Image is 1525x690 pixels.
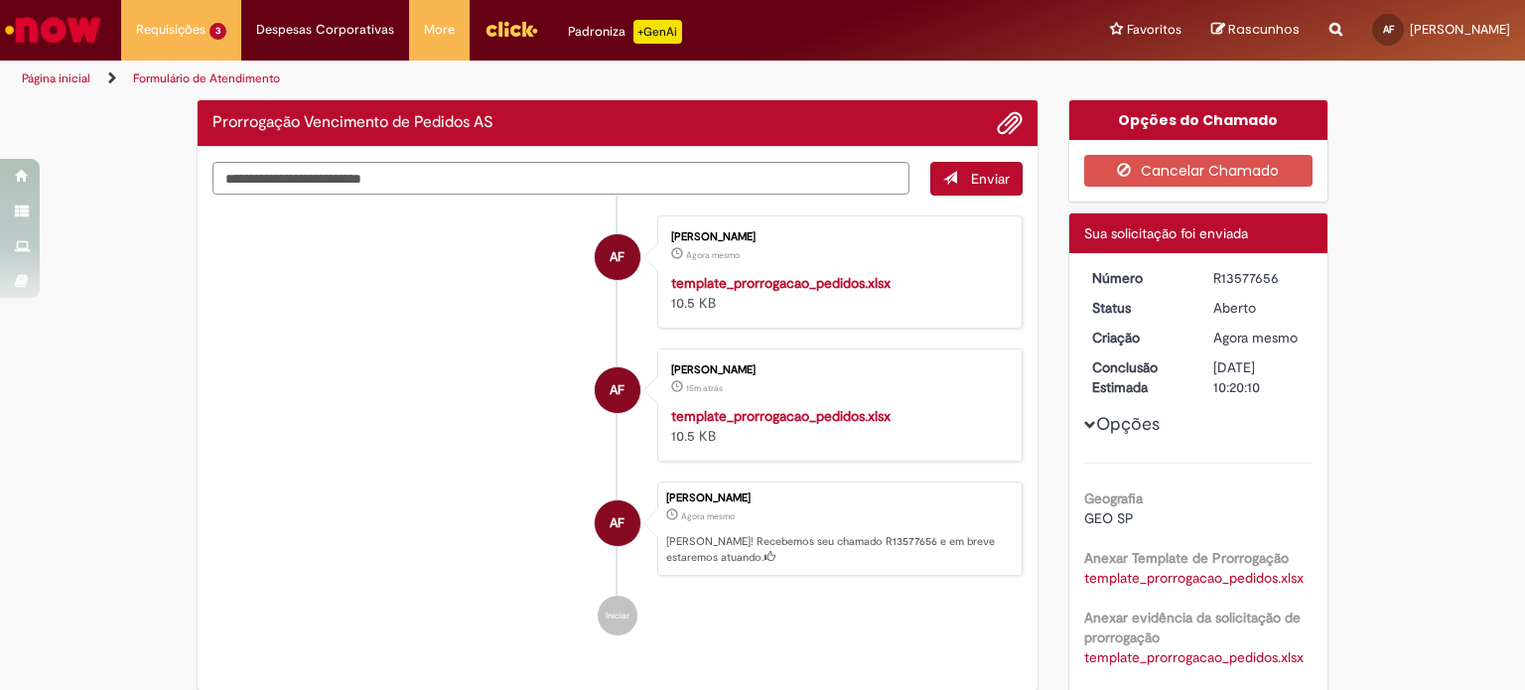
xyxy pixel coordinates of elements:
[1410,21,1510,38] span: [PERSON_NAME]
[1084,569,1304,587] a: Download de template_prorrogacao_pedidos.xlsx
[1213,329,1298,346] span: Agora mesmo
[1213,268,1306,288] div: R13577656
[681,510,735,522] span: Agora mesmo
[256,20,394,40] span: Despesas Corporativas
[1084,549,1289,567] b: Anexar Template de Prorrogação
[212,162,909,196] textarea: Digite sua mensagem aqui...
[1077,268,1199,288] dt: Número
[1127,20,1181,40] span: Favoritos
[633,20,682,44] p: +GenAi
[1077,298,1199,318] dt: Status
[1084,155,1314,187] button: Cancelar Chamado
[1213,357,1306,397] div: [DATE] 10:20:10
[424,20,455,40] span: More
[686,249,740,261] time: 29/09/2025 15:20:02
[133,70,280,86] a: Formulário de Atendimento
[212,482,1023,577] li: Ana Carolina Do Nascimento Frederico
[1228,20,1300,39] span: Rascunhos
[610,366,624,414] span: AF
[595,500,640,546] div: Ana Carolina Do Nascimento Frederico
[1383,23,1394,36] span: AF
[1084,509,1134,527] span: GEO SP
[686,382,723,394] time: 29/09/2025 15:05:17
[1084,489,1143,507] b: Geografia
[681,510,735,522] time: 29/09/2025 15:20:07
[997,110,1023,136] button: Adicionar anexos
[610,499,624,547] span: AF
[1213,329,1298,346] time: 29/09/2025 15:20:07
[485,14,538,44] img: click_logo_yellow_360x200.png
[686,382,723,394] span: 15m atrás
[1213,298,1306,318] div: Aberto
[1213,328,1306,347] div: 29/09/2025 15:20:07
[971,170,1010,188] span: Enviar
[136,20,206,40] span: Requisições
[671,364,1002,376] div: [PERSON_NAME]
[212,114,493,132] h2: Prorrogação Vencimento de Pedidos AS Histórico de tíquete
[1069,100,1328,140] div: Opções do Chamado
[610,233,624,281] span: AF
[671,407,891,425] a: template_prorrogacao_pedidos.xlsx
[671,406,1002,446] div: 10.5 KB
[666,492,1012,504] div: [PERSON_NAME]
[212,196,1023,656] ul: Histórico de tíquete
[671,231,1002,243] div: [PERSON_NAME]
[595,234,640,280] div: Ana Carolina Do Nascimento Frederico
[930,162,1023,196] button: Enviar
[2,10,104,50] img: ServiceNow
[1084,224,1248,242] span: Sua solicitação foi enviada
[1077,328,1199,347] dt: Criação
[595,367,640,413] div: Ana Carolina Do Nascimento Frederico
[671,274,891,292] a: template_prorrogacao_pedidos.xlsx
[1084,648,1304,666] a: Download de template_prorrogacao_pedidos.xlsx
[1077,357,1199,397] dt: Conclusão Estimada
[666,534,1012,565] p: [PERSON_NAME]! Recebemos seu chamado R13577656 e em breve estaremos atuando.
[1211,21,1300,40] a: Rascunhos
[15,61,1002,97] ul: Trilhas de página
[209,23,226,40] span: 3
[568,20,682,44] div: Padroniza
[1084,609,1301,646] b: Anexar evidência da solicitação de prorrogação
[686,249,740,261] span: Agora mesmo
[22,70,90,86] a: Página inicial
[671,273,1002,313] div: 10.5 KB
